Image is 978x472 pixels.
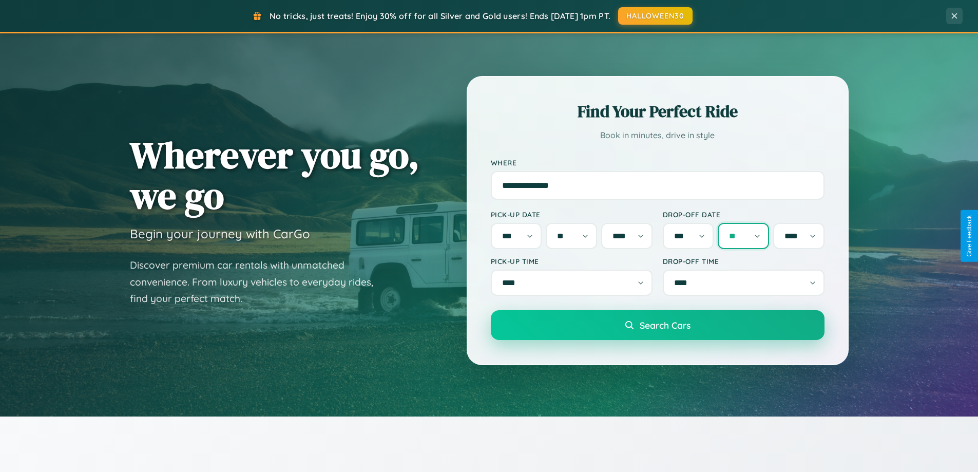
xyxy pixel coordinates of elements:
div: Give Feedback [966,215,973,257]
h2: Find Your Perfect Ride [491,100,824,123]
span: No tricks, just treats! Enjoy 30% off for all Silver and Gold users! Ends [DATE] 1pm PT. [270,11,610,21]
label: Where [491,158,824,167]
button: HALLOWEEN30 [618,7,693,25]
button: Search Cars [491,310,824,340]
label: Pick-up Time [491,257,653,266]
label: Pick-up Date [491,210,653,219]
label: Drop-off Time [663,257,824,266]
h1: Wherever you go, we go [130,135,419,216]
p: Discover premium car rentals with unmatched convenience. From luxury vehicles to everyday rides, ... [130,257,387,307]
span: Search Cars [640,319,691,331]
h3: Begin your journey with CarGo [130,226,310,241]
p: Book in minutes, drive in style [491,128,824,143]
label: Drop-off Date [663,210,824,219]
